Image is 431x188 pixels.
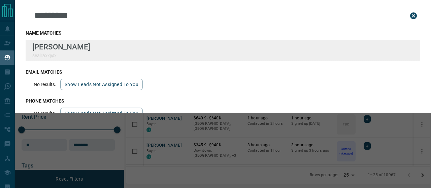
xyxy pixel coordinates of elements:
button: show leads not assigned to you [60,108,143,119]
p: sealraxx@x [32,53,90,58]
h3: phone matches [26,98,420,104]
button: close search bar [407,9,420,23]
p: No results. [34,82,56,87]
h3: name matches [26,30,420,36]
h3: email matches [26,69,420,75]
p: [PERSON_NAME] [32,42,90,51]
p: No results. [34,111,56,116]
button: show leads not assigned to you [60,79,143,90]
